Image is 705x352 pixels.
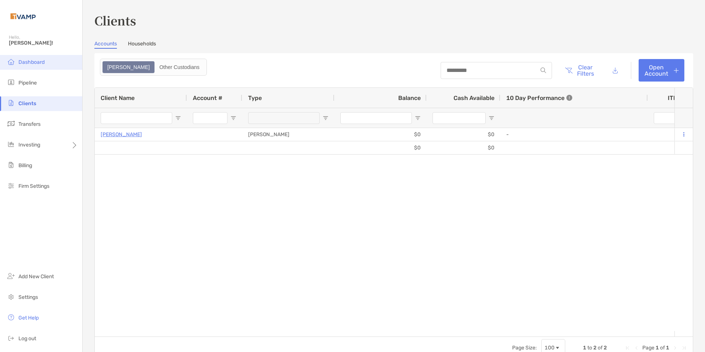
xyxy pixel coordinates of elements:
span: Pipeline [18,80,37,86]
span: Settings [18,294,38,300]
button: Open Filter Menu [489,115,494,121]
div: $0 [334,141,427,154]
div: ITD [668,94,686,101]
span: Cash Available [454,94,494,101]
span: to [587,345,592,351]
div: Other Custodians [155,62,204,72]
button: Open Filter Menu [230,115,236,121]
span: [PERSON_NAME]! [9,40,78,46]
span: Balance [398,94,421,101]
img: firm-settings icon [7,181,15,190]
span: Billing [18,162,32,169]
div: $0 [427,141,500,154]
div: Previous Page [633,345,639,351]
img: investing icon [7,140,15,149]
input: Client Name Filter Input [101,112,172,124]
button: Clear Filters [559,59,600,82]
div: segmented control [100,59,207,76]
span: Client Name [101,94,135,101]
input: ITD Filter Input [654,112,677,124]
span: 2 [604,345,607,351]
input: Cash Available Filter Input [433,112,486,124]
h3: Clients [94,12,693,29]
div: [PERSON_NAME] [242,128,334,141]
span: Account # [193,94,222,101]
span: Add New Client [18,273,54,280]
span: of [660,345,665,351]
img: dashboard icon [7,57,15,66]
span: Get Help [18,315,39,321]
img: Zoe Logo [9,3,37,30]
div: 0% [648,128,692,141]
span: Clients [18,100,36,107]
img: add_new_client icon [7,272,15,280]
a: [PERSON_NAME] [101,130,142,139]
img: get-help icon [7,313,15,322]
img: pipeline icon [7,78,15,87]
div: $0 [334,128,427,141]
img: transfers icon [7,119,15,128]
div: Page Size: [512,345,537,351]
img: billing icon [7,161,15,169]
a: Accounts [94,41,117,49]
img: settings icon [7,292,15,301]
button: Open Filter Menu [175,115,181,121]
span: Investing [18,142,40,148]
span: Page [642,345,654,351]
div: - [506,128,642,141]
a: Open Account [639,59,684,82]
span: Firm Settings [18,183,49,189]
div: 100 [545,345,555,351]
span: 1 [656,345,659,351]
div: First Page [625,345,631,351]
div: 10 Day Performance [506,88,572,108]
img: input icon [541,68,546,73]
span: 1 [583,345,586,351]
input: Balance Filter Input [340,112,412,124]
input: Account # Filter Input [193,112,228,124]
button: Open Filter Menu [323,115,329,121]
button: Open Filter Menu [415,115,421,121]
span: 2 [593,345,597,351]
span: Type [248,94,262,101]
img: clients icon [7,99,15,107]
a: Households [128,41,156,49]
span: of [598,345,602,351]
span: Log out [18,335,36,342]
div: Last Page [681,345,687,351]
span: 1 [666,345,669,351]
div: Zoe [103,62,154,72]
div: Next Page [672,345,678,351]
img: logout icon [7,334,15,342]
span: Dashboard [18,59,45,65]
span: Transfers [18,121,41,127]
div: $0 [427,128,500,141]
